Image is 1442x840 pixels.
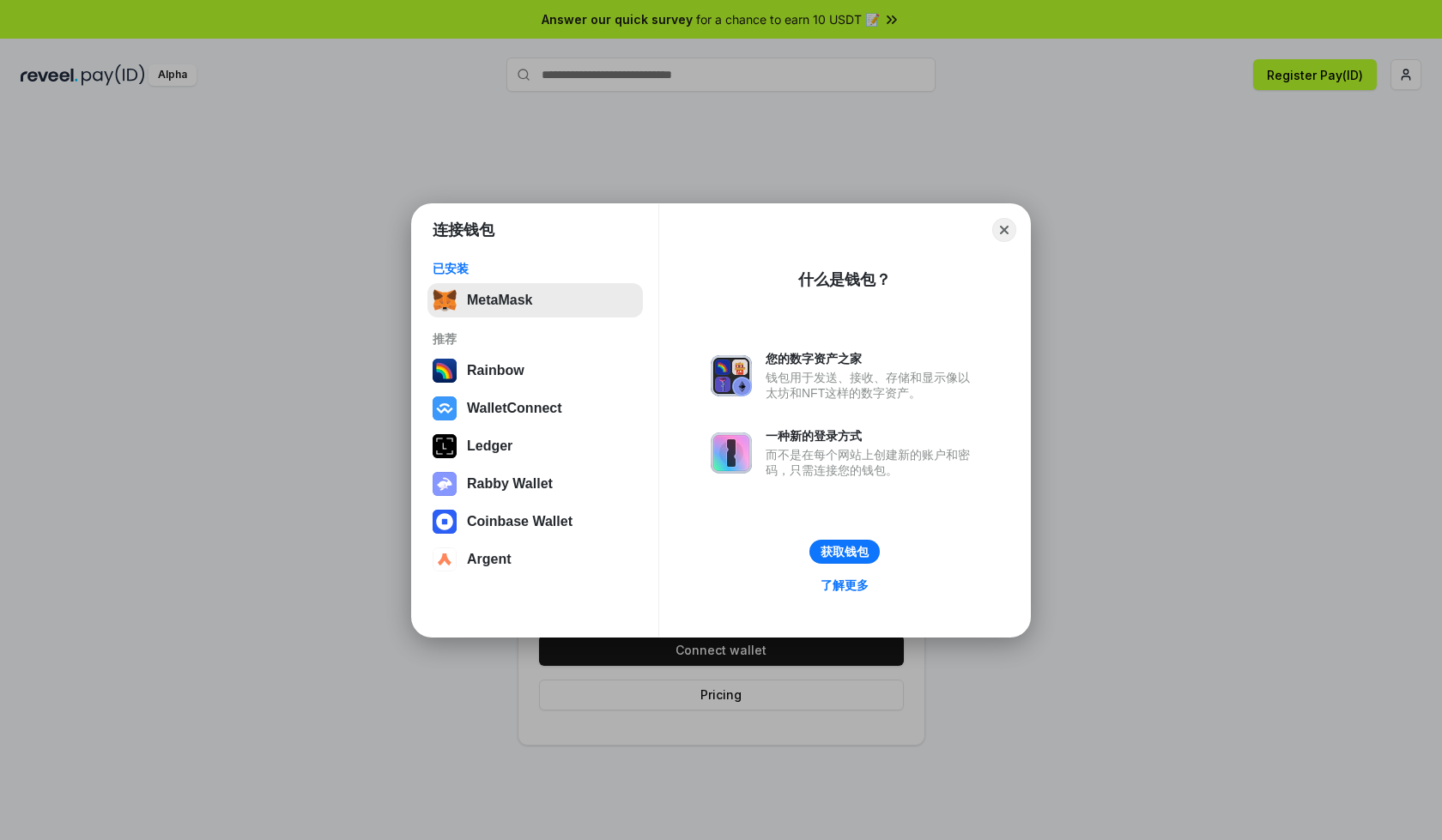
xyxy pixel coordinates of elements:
[766,370,978,401] div: 钱包用于发送、接收、存储和显示像以太坊和NFT这样的数字资产。
[798,269,891,290] div: 什么是钱包？
[427,505,643,539] button: Coinbase Wallet
[433,547,457,571] img: svg+xml,%3Csvg%20width%3D%2228%22%20height%3D%2228%22%20viewBox%3D%220%200%2028%2028%22%20fill%3D...
[427,391,643,426] button: WalletConnect
[467,514,573,529] div: Coinbase Wallet
[711,355,752,396] img: svg+xml,%3Csvg%20xmlns%3D%22http%3A%2F%2Fwww.w3.org%2F2000%2Fsvg%22%20fill%3D%22none%22%20viewBox...
[467,363,524,378] div: Rainbow
[427,467,643,501] button: Rabby Wallet
[433,261,638,276] div: 已安装
[766,428,978,444] div: 一种新的登录方式
[433,510,457,534] img: svg+xml,%3Csvg%20width%3D%2228%22%20height%3D%2228%22%20viewBox%3D%220%200%2028%2028%22%20fill%3D...
[467,401,562,416] div: WalletConnect
[433,472,457,496] img: svg+xml,%3Csvg%20xmlns%3D%22http%3A%2F%2Fwww.w3.org%2F2000%2Fsvg%22%20fill%3D%22none%22%20viewBox...
[810,574,879,596] a: 了解更多
[433,331,638,347] div: 推荐
[427,542,643,577] button: Argent
[992,218,1016,242] button: Close
[766,351,978,366] div: 您的数字资产之家
[433,359,457,383] img: svg+xml,%3Csvg%20width%3D%22120%22%20height%3D%22120%22%20viewBox%3D%220%200%20120%20120%22%20fil...
[766,447,978,478] div: 而不是在每个网站上创建新的账户和密码，只需连接您的钱包。
[467,293,532,308] div: MetaMask
[821,577,869,593] div: 了解更多
[467,476,553,492] div: Rabby Wallet
[433,220,494,240] h1: 连接钱包
[467,552,512,567] div: Argent
[433,396,457,420] img: svg+xml,%3Csvg%20width%3D%2228%22%20height%3D%2228%22%20viewBox%3D%220%200%2028%2028%22%20fill%3D...
[433,288,457,312] img: svg+xml,%3Csvg%20fill%3D%22none%22%20height%3D%2233%22%20viewBox%3D%220%200%2035%2033%22%20width%...
[427,283,643,317] button: MetaMask
[809,540,880,564] button: 获取钱包
[467,438,512,454] div: Ledger
[711,432,752,474] img: svg+xml,%3Csvg%20xmlns%3D%22http%3A%2F%2Fwww.w3.org%2F2000%2Fsvg%22%20fill%3D%22none%22%20viewBox...
[433,434,457,458] img: svg+xml,%3Csvg%20xmlns%3D%22http%3A%2F%2Fwww.w3.org%2F2000%2Fsvg%22%20width%3D%2228%22%20height%3...
[427,429,643,463] button: Ledger
[427,354,643,388] button: Rainbow
[821,544,869,559] div: 获取钱包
